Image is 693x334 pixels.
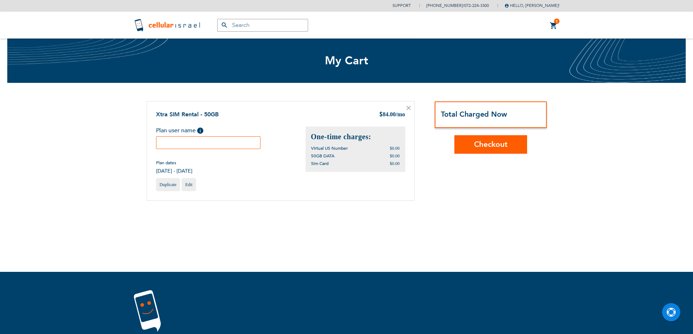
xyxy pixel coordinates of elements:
[156,168,192,174] span: [DATE] - [DATE]
[182,178,196,191] a: Edit
[379,110,405,119] div: 84.00
[441,109,507,119] strong: Total Charged Now
[311,132,400,142] h2: One-time charges:
[156,160,192,166] span: Plan dates
[505,3,559,8] span: Hello, [PERSON_NAME]!
[134,18,203,32] img: Cellular Israel Logo
[393,3,411,8] a: Support
[185,182,192,187] span: Edit
[474,139,507,150] span: Checkout
[390,153,400,158] span: $0.00
[464,3,489,8] a: 072-224-3300
[396,111,405,117] span: /mo
[197,128,203,134] span: Help
[156,126,196,134] span: Plan user name
[379,111,383,119] span: $
[156,110,219,118] a: Xtra SIM Rental - 50GB
[419,0,489,11] li: /
[311,161,328,166] span: Sim Card
[390,146,400,151] span: $0.00
[156,178,180,191] a: Duplicate
[426,3,463,8] a: [PHONE_NUMBER]
[311,145,348,151] span: Virtual US Number
[454,135,527,154] button: Checkout
[390,161,400,166] span: $0.00
[325,53,369,68] span: My Cart
[555,19,558,24] span: 1
[217,19,308,32] input: Search
[550,21,558,30] a: 1
[160,182,177,187] span: Duplicate
[311,153,334,159] span: 50GB DATA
